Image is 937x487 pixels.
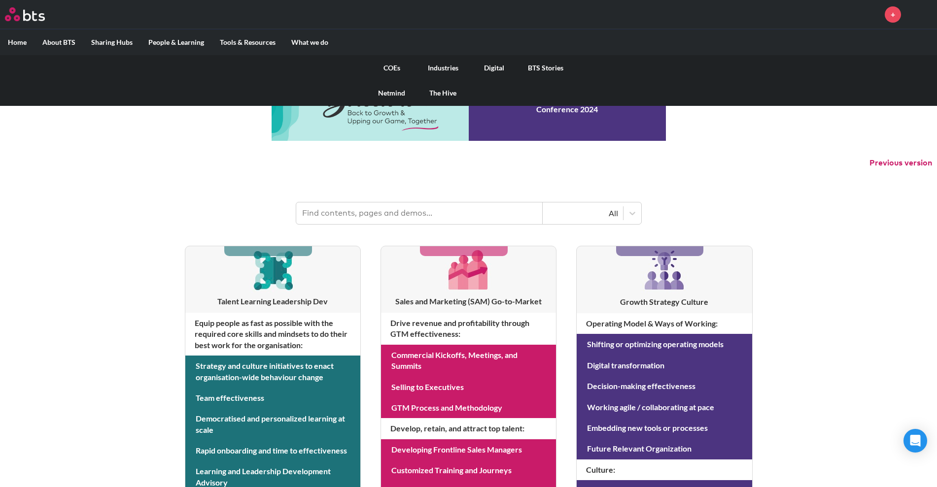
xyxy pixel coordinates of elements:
h4: Culture : [577,459,752,480]
h4: Operating Model & Ways of Working : [577,313,752,334]
a: + [885,6,901,23]
div: All [548,208,618,219]
a: Go home [5,7,63,21]
label: Sharing Hubs [83,30,140,55]
div: Open Intercom Messenger [903,429,927,453]
img: Katrin Mulford [908,2,932,26]
label: People & Learning [140,30,212,55]
h3: Growth Strategy Culture [577,296,752,307]
h3: Sales and Marketing (SAM) Go-to-Market [381,296,556,307]
img: [object Object] [641,246,688,293]
h4: Develop, retain, and attract top talent : [381,418,556,439]
input: Find contents, pages and demos... [296,202,543,224]
h3: Talent Learning Leadership Dev [185,296,360,307]
label: About BTS [35,30,83,55]
label: What we do [283,30,336,55]
h4: Drive revenue and profitability through GTM effectiveness : [381,313,556,345]
h4: Equip people as fast as possible with the required core skills and mindsets to do their best work... [185,313,360,356]
label: Tools & Resources [212,30,283,55]
a: Profile [908,2,932,26]
img: [object Object] [445,246,492,293]
img: [object Object] [249,246,296,293]
button: Previous version [869,158,932,168]
img: BTS Logo [5,7,45,21]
